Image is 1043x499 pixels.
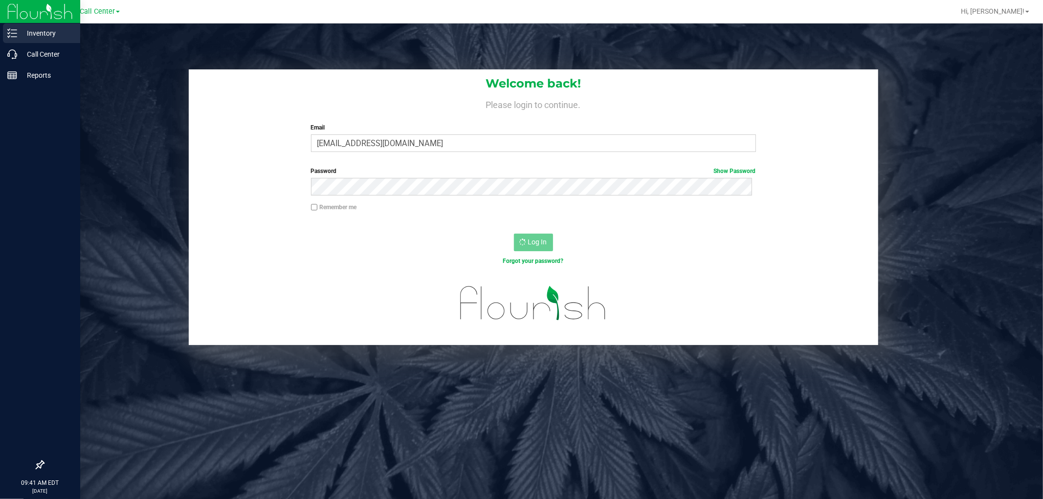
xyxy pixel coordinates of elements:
button: Log In [514,234,553,251]
p: [DATE] [4,487,76,495]
p: Reports [17,69,76,81]
span: Log In [528,238,547,246]
span: Hi, [PERSON_NAME]! [961,7,1024,15]
inline-svg: Call Center [7,49,17,59]
span: Password [311,168,337,174]
h4: Please login to continue. [189,98,878,109]
input: Remember me [311,204,318,211]
img: flourish_logo.svg [447,276,620,331]
inline-svg: Inventory [7,28,17,38]
label: Remember me [311,203,357,212]
p: Inventory [17,27,76,39]
span: Call Center [80,7,115,16]
h1: Welcome back! [189,77,878,90]
label: Email [311,123,756,132]
a: Show Password [714,168,756,174]
inline-svg: Reports [7,70,17,80]
a: Forgot your password? [503,258,564,264]
p: 09:41 AM EDT [4,478,76,487]
p: Call Center [17,48,76,60]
